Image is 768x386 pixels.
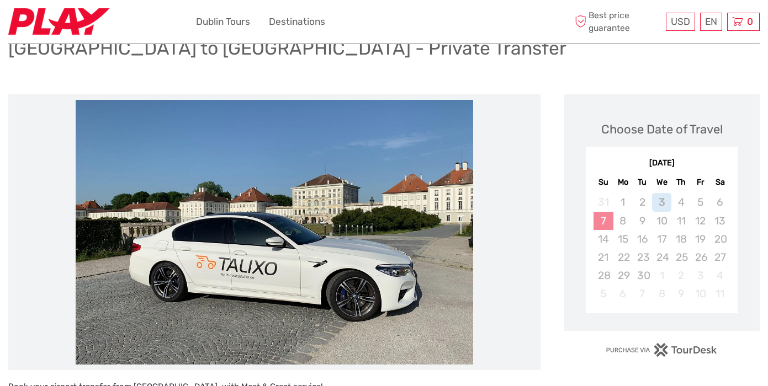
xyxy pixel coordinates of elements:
[710,266,729,285] div: Not available Saturday, October 4th, 2025
[196,14,250,30] a: Dublin Tours
[710,193,729,211] div: Not available Saturday, September 6th, 2025
[691,285,710,303] div: Not available Friday, October 10th, 2025
[594,248,613,266] div: Not available Sunday, September 21st, 2025
[613,285,633,303] div: Not available Monday, October 6th, 2025
[745,16,755,27] span: 0
[594,212,613,230] div: Not available Sunday, September 7th, 2025
[652,285,671,303] div: Not available Wednesday, October 8th, 2025
[633,248,652,266] div: Not available Tuesday, September 23rd, 2025
[594,285,613,303] div: Not available Sunday, October 5th, 2025
[652,230,671,248] div: Not available Wednesday, September 17th, 2025
[691,266,710,285] div: Not available Friday, October 3rd, 2025
[15,19,125,28] p: We're away right now. Please check back later!
[710,175,729,190] div: Sa
[633,230,652,248] div: Not available Tuesday, September 16th, 2025
[633,285,652,303] div: Not available Tuesday, October 7th, 2025
[613,266,633,285] div: Not available Monday, September 29th, 2025
[76,100,473,364] img: 11fb7014f77f4f15812b59c7024623e7_main_slider.jpg
[652,175,671,190] div: We
[613,248,633,266] div: Not available Monday, September 22nd, 2025
[601,121,723,138] div: Choose Date of Travel
[586,158,738,169] div: [DATE]
[671,212,691,230] div: Not available Thursday, September 11th, 2025
[671,285,691,303] div: Not available Thursday, October 9th, 2025
[269,14,325,30] a: Destinations
[594,266,613,285] div: Not available Sunday, September 28th, 2025
[691,212,710,230] div: Not available Friday, September 12th, 2025
[691,248,710,266] div: Not available Friday, September 26th, 2025
[710,285,729,303] div: Not available Saturday, October 11th, 2025
[589,193,734,303] div: month 2025-09
[710,248,729,266] div: Not available Saturday, September 27th, 2025
[671,193,691,211] div: Not available Thursday, September 4th, 2025
[652,193,671,211] div: Not available Wednesday, September 3rd, 2025
[613,230,633,248] div: Not available Monday, September 15th, 2025
[633,175,652,190] div: Tu
[671,266,691,285] div: Not available Thursday, October 2nd, 2025
[8,37,566,60] h1: [GEOGRAPHIC_DATA] to [GEOGRAPHIC_DATA] - Private Transfer
[613,193,633,211] div: Not available Monday, September 1st, 2025
[594,175,613,190] div: Su
[572,9,663,34] span: Best price guarantee
[652,248,671,266] div: Not available Wednesday, September 24th, 2025
[671,248,691,266] div: Not available Thursday, September 25th, 2025
[691,193,710,211] div: Not available Friday, September 5th, 2025
[613,212,633,230] div: Not available Monday, September 8th, 2025
[127,17,140,30] button: Open LiveChat chat widget
[671,175,691,190] div: Th
[633,193,652,211] div: Not available Tuesday, September 2nd, 2025
[594,230,613,248] div: Not available Sunday, September 14th, 2025
[700,13,722,31] div: EN
[613,175,633,190] div: Mo
[652,266,671,285] div: Not available Wednesday, October 1st, 2025
[652,212,671,230] div: Not available Wednesday, September 10th, 2025
[691,230,710,248] div: Not available Friday, September 19th, 2025
[594,193,613,211] div: Not available Sunday, August 31st, 2025
[633,266,652,285] div: Not available Tuesday, September 30th, 2025
[691,175,710,190] div: Fr
[606,343,718,357] img: PurchaseViaTourDesk.png
[671,230,691,248] div: Not available Thursday, September 18th, 2025
[633,212,652,230] div: Not available Tuesday, September 9th, 2025
[8,8,109,35] img: 2467-7e1744d7-2434-4362-8842-68c566c31c52_logo_small.jpg
[710,230,729,248] div: Not available Saturday, September 20th, 2025
[710,212,729,230] div: Not available Saturday, September 13th, 2025
[671,16,690,27] span: USD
